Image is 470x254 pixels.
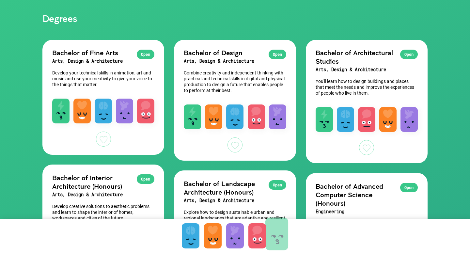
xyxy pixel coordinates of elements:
[52,57,154,65] h3: Arts, Design & Architecture
[52,173,154,190] h2: Bachelor of Interior Architecture (Honours)
[400,183,418,192] div: Open
[316,65,418,74] h3: Arts, Design & Architecture
[174,40,296,161] a: OpenBachelor of DesignArts, Design & ArchitectureCombine creativity and independent thinking with...
[316,78,418,96] p: You'll learn how to design buildings and places that meet the needs and improve the experiences o...
[316,48,418,65] h2: Bachelor of Architectural Studies
[184,209,286,227] p: Explore how to design sustainable urban and regional landscapes that are adaptive and resilient t...
[269,180,286,190] div: Open
[184,70,286,93] p: Combine creativity and independent thinking with practical and technical skills in digital and ph...
[184,48,286,57] h2: Bachelor of Design
[316,182,418,207] h2: Bachelor of Advanced Computer Science (Honours)
[184,196,286,205] h3: Arts, Design & Architecture
[184,179,286,196] h2: Bachelor of Landscape Architecture (Honours)
[52,203,154,221] p: Develop creative solutions to aesthetic problems and learn to shape the interior of homes, worksp...
[316,207,418,216] h3: Engineering
[52,70,154,87] p: Develop your technical skills in animation, art and music and use your creativity to give your vo...
[52,48,154,57] h2: Bachelor of Fine Arts
[400,50,418,59] div: Open
[306,40,428,164] a: OpenBachelor of Architectural StudiesArts, Design & ArchitectureYou'll learn how to design buildi...
[269,50,286,59] div: Open
[42,40,164,155] a: OpenBachelor of Fine ArtsArts, Design & ArchitectureDevelop your technical skills in animation, a...
[52,190,154,199] h3: Arts, Design & Architecture
[137,174,154,184] div: Open
[184,57,286,65] h3: Arts, Design & Architecture
[137,50,154,59] div: Open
